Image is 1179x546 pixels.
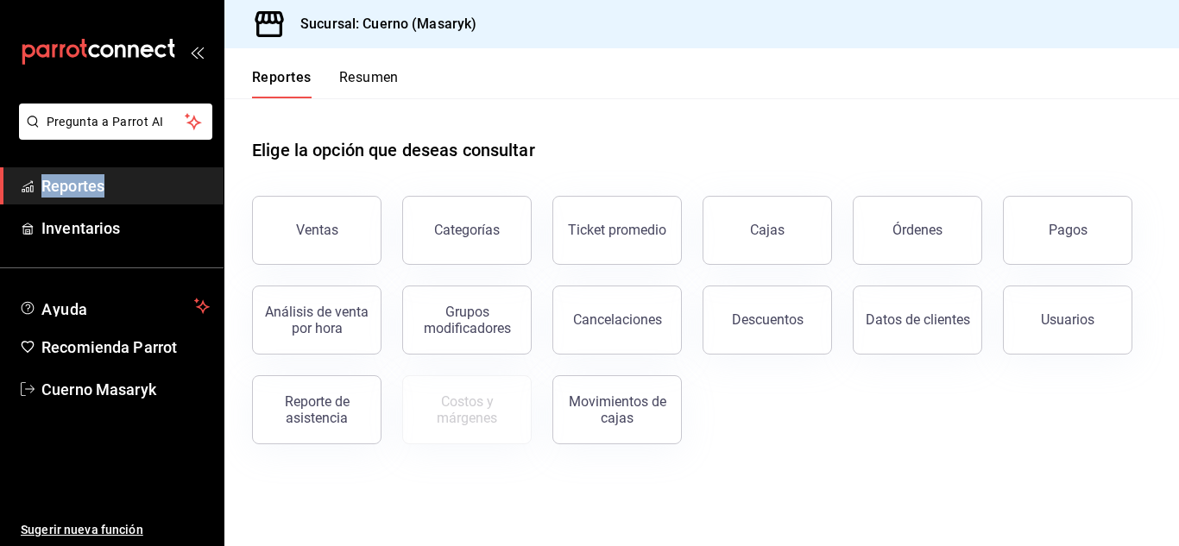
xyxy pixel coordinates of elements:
[568,222,666,238] div: Ticket promedio
[853,196,982,265] button: Órdenes
[552,375,682,444] button: Movimientos de cajas
[296,222,338,238] div: Ventas
[41,378,210,401] span: Cuerno Masaryk
[573,311,662,328] div: Cancelaciones
[892,222,943,238] div: Órdenes
[1041,311,1094,328] div: Usuarios
[853,286,982,355] button: Datos de clientes
[564,393,671,426] div: Movimientos de cajas
[263,304,370,336] div: Análisis de venta por hora
[47,113,186,131] span: Pregunta a Parrot AI
[252,286,381,355] button: Análisis de venta por hora
[552,286,682,355] button: Cancelaciones
[402,196,532,265] button: Categorías
[434,222,500,238] div: Categorías
[190,45,204,59] button: open_drawer_menu
[402,375,532,444] button: Contrata inventarios para ver este reporte
[413,393,520,426] div: Costos y márgenes
[252,137,535,163] h1: Elige la opción que deseas consultar
[1003,196,1132,265] button: Pagos
[1003,286,1132,355] button: Usuarios
[287,14,476,35] h3: Sucursal: Cuerno (Masaryk)
[402,286,532,355] button: Grupos modificadores
[252,69,312,98] button: Reportes
[41,336,210,359] span: Recomienda Parrot
[252,196,381,265] button: Ventas
[732,311,804,328] div: Descuentos
[263,393,370,426] div: Reporte de asistencia
[41,217,210,240] span: Inventarios
[413,304,520,336] div: Grupos modificadores
[12,125,212,143] a: Pregunta a Parrot AI
[339,69,399,98] button: Resumen
[552,196,682,265] button: Ticket promedio
[252,375,381,444] button: Reporte de asistencia
[19,104,212,140] button: Pregunta a Parrot AI
[703,196,832,265] a: Cajas
[252,69,399,98] div: navigation tabs
[1049,222,1088,238] div: Pagos
[41,296,187,317] span: Ayuda
[41,174,210,198] span: Reportes
[866,311,970,328] div: Datos de clientes
[750,220,785,241] div: Cajas
[703,286,832,355] button: Descuentos
[21,521,210,539] span: Sugerir nueva función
